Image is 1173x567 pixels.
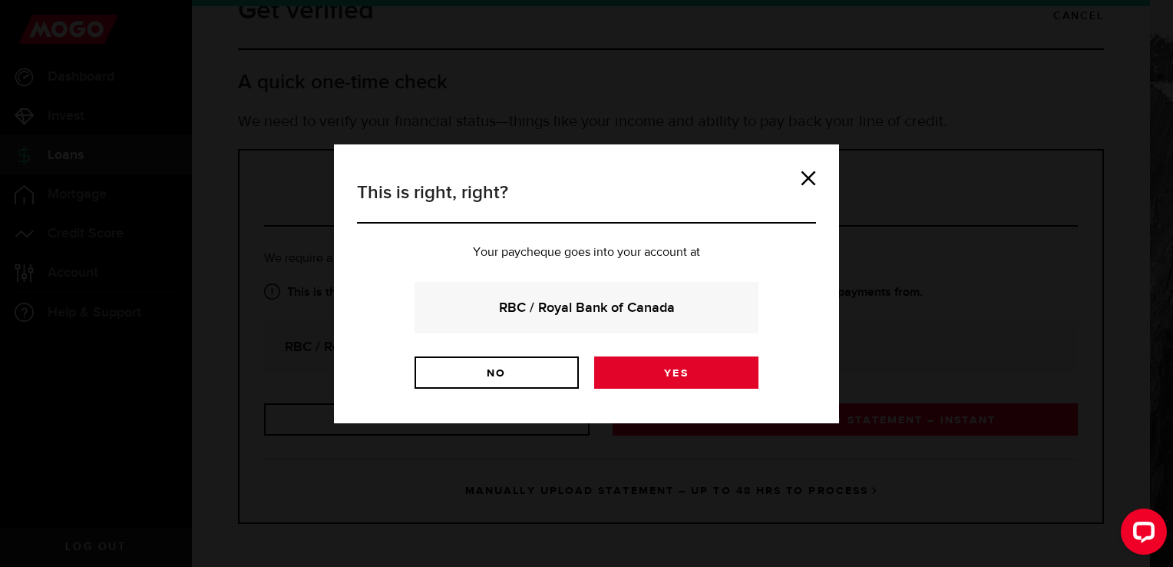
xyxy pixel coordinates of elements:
[357,247,816,259] p: Your paycheque goes into your account at
[357,179,816,224] h3: This is right, right?
[435,297,738,318] strong: RBC / Royal Bank of Canada
[594,356,758,389] a: Yes
[1109,502,1173,567] iframe: LiveChat chat widget
[415,356,579,389] a: No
